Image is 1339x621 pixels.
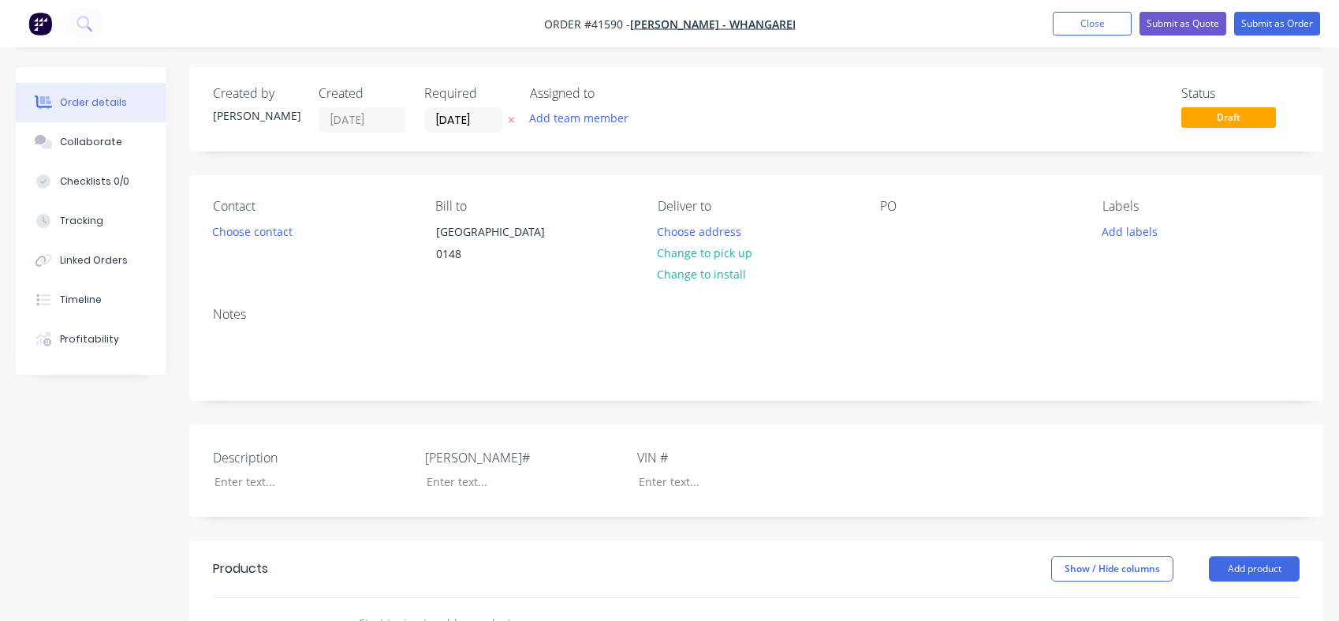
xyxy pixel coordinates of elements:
[880,199,1077,214] div: PO
[1053,12,1132,36] button: Close
[436,243,567,265] div: 0148
[16,83,166,122] button: Order details
[60,332,119,346] div: Profitability
[1094,220,1166,241] button: Add labels
[60,293,102,307] div: Timeline
[1139,12,1226,36] button: Submit as Quote
[649,220,750,241] button: Choose address
[1209,556,1300,582] button: Add product
[530,86,688,101] div: Assigned to
[60,253,128,267] div: Linked Orders
[213,86,300,101] div: Created by
[1051,556,1173,582] button: Show / Hide columns
[521,107,637,129] button: Add team member
[60,174,129,189] div: Checklists 0/0
[435,199,632,214] div: Bill to
[1181,107,1276,127] span: Draft
[16,320,166,359] button: Profitability
[213,559,268,578] div: Products
[204,220,301,241] button: Choose contact
[60,135,122,149] div: Collaborate
[60,95,127,110] div: Order details
[530,107,637,129] button: Add team member
[1102,199,1300,214] div: Labels
[649,264,755,285] button: Change to install
[213,307,1300,322] div: Notes
[637,448,834,467] label: VIN #
[436,221,567,243] div: [GEOGRAPHIC_DATA]
[423,220,580,271] div: [GEOGRAPHIC_DATA]0148
[658,199,855,214] div: Deliver to
[213,448,410,467] label: Description
[424,86,511,101] div: Required
[1181,86,1300,101] div: Status
[1234,12,1320,36] button: Submit as Order
[28,12,52,36] img: Factory
[16,280,166,320] button: Timeline
[630,17,796,32] a: [PERSON_NAME] - Whangarei
[649,242,761,264] button: Change to pick up
[60,214,103,228] div: Tracking
[16,201,166,241] button: Tracking
[213,199,410,214] div: Contact
[16,162,166,201] button: Checklists 0/0
[16,122,166,162] button: Collaborate
[425,448,622,467] label: [PERSON_NAME]#
[213,107,300,124] div: [PERSON_NAME]
[544,17,630,32] span: Order #41590 -
[319,86,405,101] div: Created
[16,241,166,280] button: Linked Orders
